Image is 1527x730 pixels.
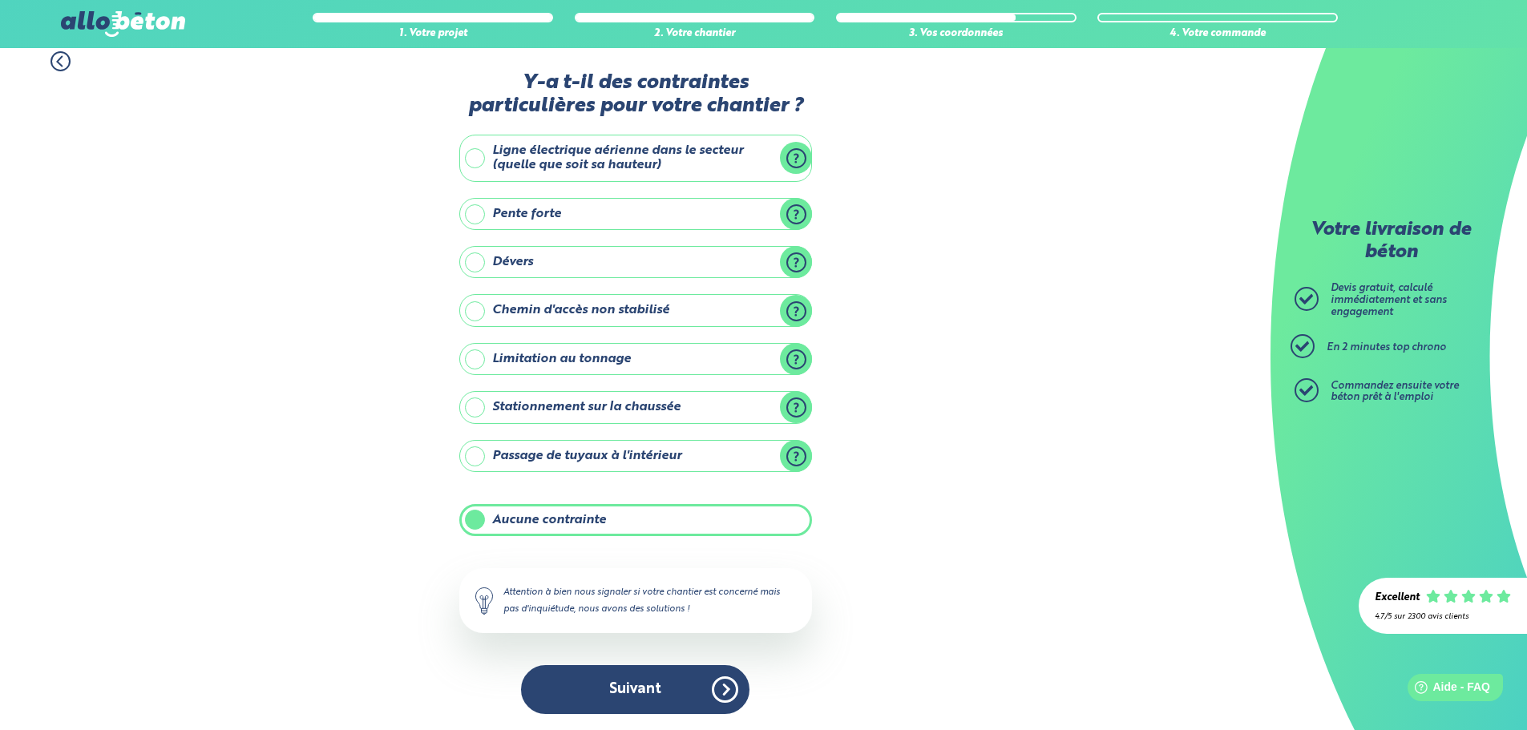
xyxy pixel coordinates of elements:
[459,135,812,182] label: Ligne électrique aérienne dans le secteur (quelle que soit sa hauteur)
[1384,667,1509,712] iframe: Help widget launcher
[459,568,812,632] div: Attention à bien nous signaler si votre chantier est concerné mais pas d'inquiétude, nous avons d...
[459,294,812,326] label: Chemin d'accès non stabilisé
[459,343,812,375] label: Limitation au tonnage
[459,440,812,472] label: Passage de tuyaux à l'intérieur
[459,391,812,423] label: Stationnement sur la chaussée
[521,665,749,714] button: Suivant
[575,28,815,40] div: 2. Votre chantier
[313,28,553,40] div: 1. Votre projet
[836,28,1077,40] div: 3. Vos coordonnées
[459,504,812,536] label: Aucune contrainte
[1097,28,1338,40] div: 4. Votre commande
[459,198,812,230] label: Pente forte
[459,246,812,278] label: Dévers
[459,71,812,119] label: Y-a t-il des contraintes particulières pour votre chantier ?
[61,11,184,37] img: allobéton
